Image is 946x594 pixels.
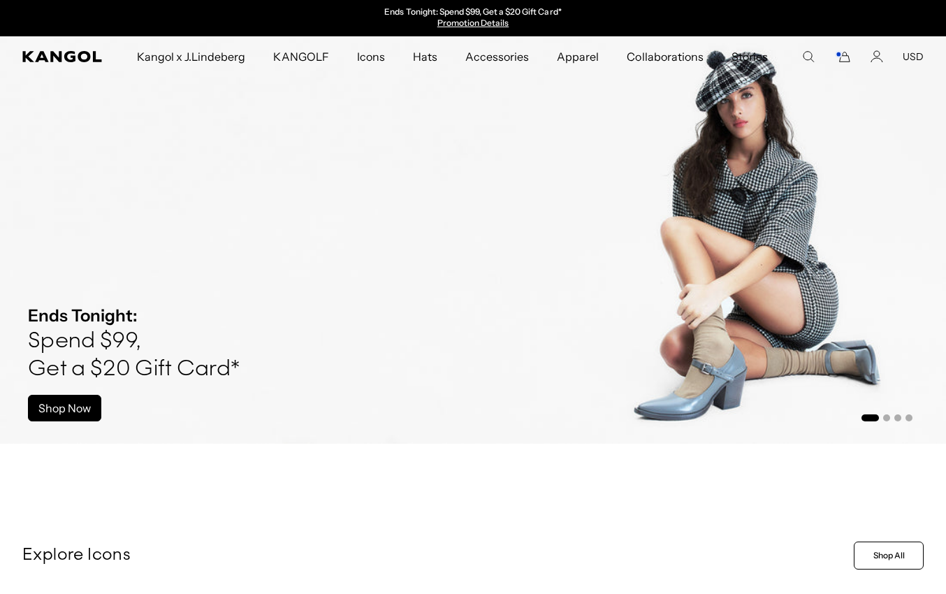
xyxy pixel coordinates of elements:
h4: Spend $99, [28,328,240,356]
button: USD [903,50,924,63]
p: Explore Icons [22,545,848,566]
a: KANGOLF [259,36,342,77]
span: Hats [413,36,437,77]
button: Cart [834,50,851,63]
summary: Search here [802,50,815,63]
span: Apparel [557,36,599,77]
a: Collaborations [613,36,717,77]
a: Stories [718,36,782,77]
span: Kangol x J.Lindeberg [137,36,246,77]
a: Apparel [543,36,613,77]
a: Shop All [854,542,924,570]
button: Go to slide 2 [883,414,890,421]
div: 1 of 2 [329,7,617,29]
p: Ends Tonight: Spend $99, Get a $20 Gift Card* [384,7,561,18]
div: Announcement [329,7,617,29]
a: Promotion Details [437,17,509,28]
a: Accessories [451,36,543,77]
button: Go to slide 1 [861,414,879,421]
ul: Select a slide to show [860,412,912,423]
a: Kangol x J.Lindeberg [123,36,260,77]
a: Kangol [22,51,103,62]
span: Icons [357,36,385,77]
strong: Ends Tonight: [28,305,138,326]
button: Go to slide 4 [905,414,912,421]
span: Stories [732,36,768,77]
span: KANGOLF [273,36,328,77]
slideshow-component: Announcement bar [329,7,617,29]
span: Accessories [465,36,529,77]
button: Go to slide 3 [894,414,901,421]
a: Shop Now [28,395,101,421]
span: Collaborations [627,36,703,77]
a: Hats [399,36,451,77]
a: Account [871,50,883,63]
h4: Get a $20 Gift Card* [28,356,240,384]
a: Icons [343,36,399,77]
